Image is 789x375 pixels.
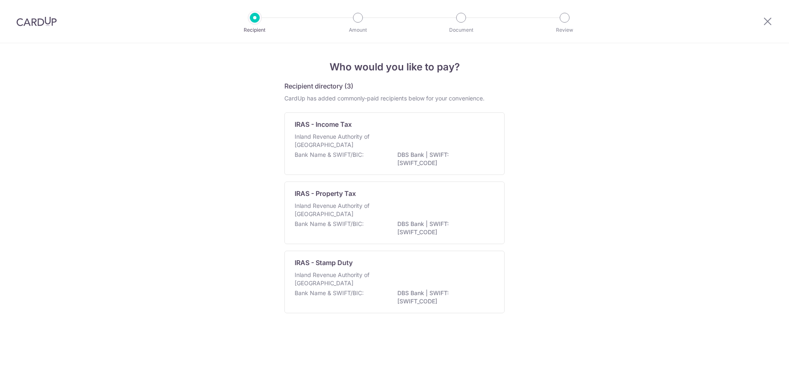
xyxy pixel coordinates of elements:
p: Bank Name & SWIFT/BIC: [295,220,364,228]
p: Bank Name & SWIFT/BIC: [295,151,364,159]
h5: Recipient directory (3) [284,81,353,91]
iframe: Opens a widget where you can find more information [736,350,781,371]
div: CardUp has added commonly-paid recipients below for your convenience. [284,94,505,102]
img: CardUp [16,16,57,26]
p: Amount [328,26,388,34]
p: Review [534,26,595,34]
p: IRAS - Stamp Duty [295,258,353,268]
p: Document [431,26,491,34]
p: IRAS - Income Tax [295,119,352,129]
p: DBS Bank | SWIFT: [SWIFT_CODE] [397,220,489,236]
p: Bank Name & SWIFT/BIC: [295,289,364,297]
p: Recipient [224,26,285,34]
p: DBS Bank | SWIFT: [SWIFT_CODE] [397,151,489,167]
p: Inland Revenue Authority of [GEOGRAPHIC_DATA] [295,271,382,287]
p: IRAS - Property Tax [295,189,356,198]
p: Inland Revenue Authority of [GEOGRAPHIC_DATA] [295,133,382,149]
h4: Who would you like to pay? [284,60,505,75]
p: DBS Bank | SWIFT: [SWIFT_CODE] [397,289,489,305]
p: Inland Revenue Authority of [GEOGRAPHIC_DATA] [295,202,382,218]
